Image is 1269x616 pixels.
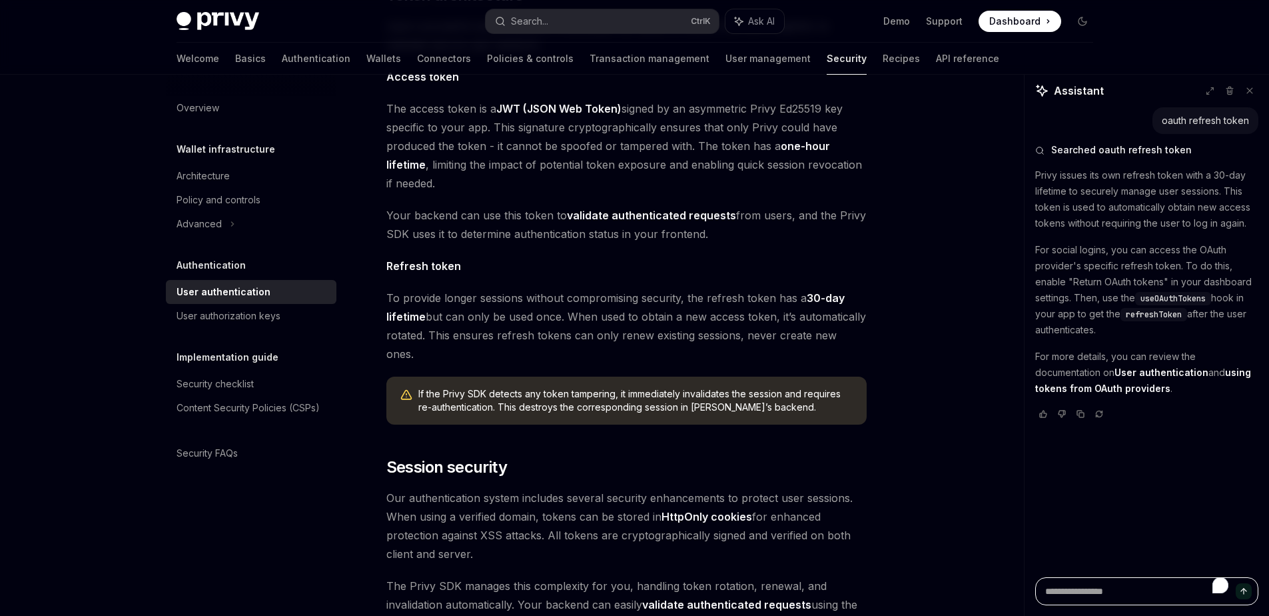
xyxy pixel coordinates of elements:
[1126,309,1182,320] span: refreshToken
[1035,349,1258,397] p: For more details, you can review the documentation on and .
[748,15,775,28] span: Ask AI
[1236,583,1252,599] button: Send message
[386,457,507,478] span: Session security
[883,15,910,28] a: Demo
[1114,367,1208,379] a: User authentication
[1054,83,1104,99] span: Assistant
[725,43,811,75] a: User management
[1162,114,1249,127] div: oauth refresh token
[827,43,867,75] a: Security
[166,304,336,328] a: User authorization keys
[166,396,336,420] a: Content Security Policies (CSPs)
[386,489,867,563] span: Our authentication system includes several security enhancements to protect user sessions. When u...
[386,291,845,323] strong: 30-day lifetime
[590,43,709,75] a: Transaction management
[1035,242,1258,338] p: For social logins, you can access the OAuth provider's specific refresh token. To do this, enable...
[166,96,336,120] a: Overview
[1072,11,1093,32] button: Toggle dark mode
[642,598,811,612] a: validate authenticated requests
[386,206,867,243] span: Your backend can use this token to from users, and the Privy SDK uses it to determine authenticat...
[511,13,548,29] div: Search...
[936,43,999,75] a: API reference
[386,70,459,83] strong: Access token
[177,141,275,157] h5: Wallet infrastructure
[177,308,280,324] div: User authorization keys
[235,43,266,75] a: Basics
[883,43,920,75] a: Recipes
[486,9,719,33] button: Search...CtrlK
[177,400,320,416] div: Content Security Policies (CSPs)
[496,102,622,116] a: JWT (JSON Web Token)
[661,510,752,523] strong: HttpOnly cookies
[567,209,736,223] a: validate authenticated requests
[166,372,336,396] a: Security checklist
[1035,167,1258,231] p: Privy issues its own refresh token with a 30-day lifetime to securely manage user sessions. This ...
[166,441,336,465] a: Security FAQs
[177,192,260,208] div: Policy and controls
[177,257,246,273] h5: Authentication
[1035,577,1258,605] textarea: To enrich screen reader interactions, please activate Accessibility in Grammarly extension settings
[386,99,867,193] span: The access token is a signed by an asymmetric Privy Ed25519 key specific to your app. This signat...
[1035,367,1251,395] a: using tokens from OAuth providers
[400,389,413,402] svg: Warning
[417,43,471,75] a: Connectors
[177,216,222,232] div: Advanced
[166,164,336,188] a: Architecture
[177,445,238,461] div: Security FAQs
[177,12,259,31] img: dark logo
[487,43,574,75] a: Policies & controls
[177,349,278,365] h5: Implementation guide
[282,43,350,75] a: Authentication
[418,387,853,414] span: If the Privy SDK detects any token tampering, it immediately invalidates the session and requires...
[979,11,1061,32] a: Dashboard
[725,9,784,33] button: Ask AI
[926,15,963,28] a: Support
[177,168,230,184] div: Architecture
[177,43,219,75] a: Welcome
[166,188,336,212] a: Policy and controls
[366,43,401,75] a: Wallets
[1035,143,1258,157] button: Searched oauth refresh token
[177,100,219,116] div: Overview
[1051,143,1192,157] span: Searched oauth refresh token
[177,284,270,300] div: User authentication
[386,259,461,273] strong: Refresh token
[989,15,1041,28] span: Dashboard
[177,376,254,392] div: Security checklist
[1140,293,1206,304] span: useOAuthTokens
[386,289,867,363] span: To provide longer sessions without compromising security, the refresh token has a but can only be...
[691,16,711,27] span: Ctrl K
[166,280,336,304] a: User authentication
